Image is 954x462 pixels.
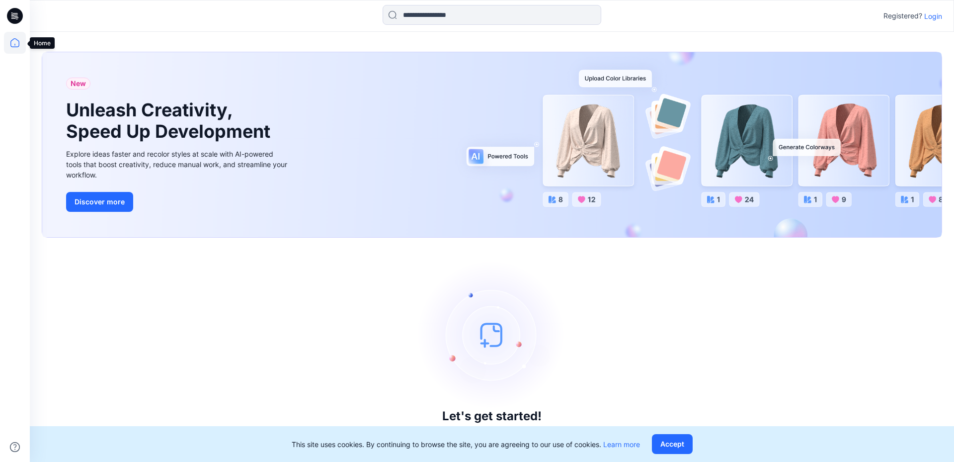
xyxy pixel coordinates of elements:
h3: Let's get started! [442,409,542,423]
p: Registered? [883,10,922,22]
a: Discover more [66,192,290,212]
button: Discover more [66,192,133,212]
div: Explore ideas faster and recolor styles at scale with AI-powered tools that boost creativity, red... [66,149,290,180]
button: Accept [652,434,693,454]
p: Login [924,11,942,21]
h1: Unleash Creativity, Speed Up Development [66,99,275,142]
img: empty-state-image.svg [417,260,566,409]
p: This site uses cookies. By continuing to browse the site, you are agreeing to our use of cookies. [292,439,640,450]
span: New [71,78,86,90]
a: Learn more [603,440,640,449]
